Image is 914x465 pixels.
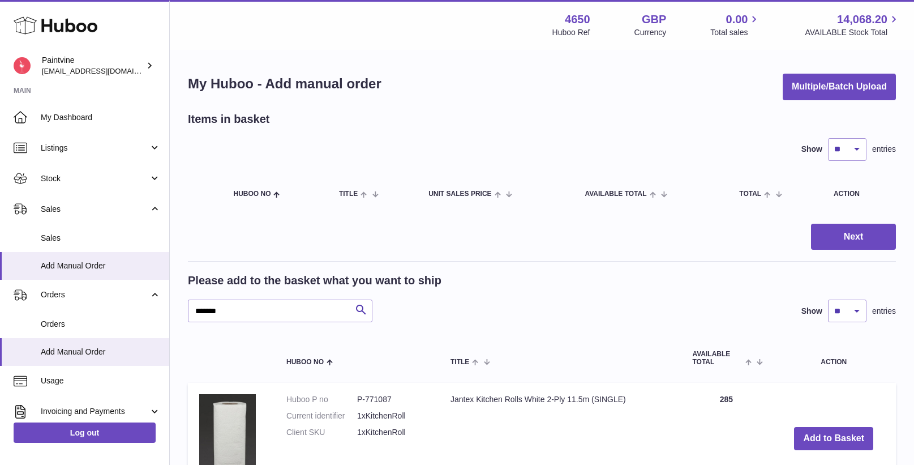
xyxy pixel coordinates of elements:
[41,233,161,244] span: Sales
[339,190,358,198] span: Title
[357,394,428,405] dd: P-771087
[642,12,666,27] strong: GBP
[726,12,748,27] span: 0.00
[837,12,887,27] span: 14,068.20
[634,27,667,38] div: Currency
[872,144,896,155] span: entries
[41,347,161,357] span: Add Manual Order
[872,306,896,317] span: entries
[428,190,491,198] span: Unit Sales Price
[41,319,161,330] span: Orders
[42,55,144,76] div: Paintvine
[834,190,885,198] div: Action
[41,261,161,271] span: Add Manual Order
[42,66,166,75] span: [EMAIL_ADDRESS][DOMAIN_NAME]
[14,57,31,74] img: euan@paintvine.co.uk
[14,423,156,443] a: Log out
[805,27,900,38] span: AVAILABLE Stock Total
[188,112,270,127] h2: Items in basket
[357,411,428,421] dd: 1xKitchenRoll
[286,411,357,421] dt: Current identifier
[794,427,873,450] button: Add to Basket
[188,75,381,93] h1: My Huboo - Add manual order
[41,289,149,300] span: Orders
[41,173,149,184] span: Stock
[41,204,149,215] span: Sales
[783,74,896,100] button: Multiple/Batch Upload
[771,339,896,377] th: Action
[41,406,149,417] span: Invoicing and Payments
[286,394,357,405] dt: Huboo P no
[710,12,761,38] a: 0.00 Total sales
[41,112,161,123] span: My Dashboard
[286,427,357,438] dt: Client SKU
[739,190,761,198] span: Total
[188,273,441,288] h2: Please add to the basket what you want to ship
[692,351,743,365] span: AVAILABLE Total
[552,27,590,38] div: Huboo Ref
[233,190,271,198] span: Huboo no
[585,190,646,198] span: AVAILABLE Total
[41,376,161,386] span: Usage
[811,224,896,250] button: Next
[41,143,149,153] span: Listings
[450,359,469,366] span: Title
[805,12,900,38] a: 14,068.20 AVAILABLE Stock Total
[801,144,822,155] label: Show
[357,427,428,438] dd: 1xKitchenRoll
[286,359,324,366] span: Huboo no
[565,12,590,27] strong: 4650
[710,27,761,38] span: Total sales
[801,306,822,317] label: Show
